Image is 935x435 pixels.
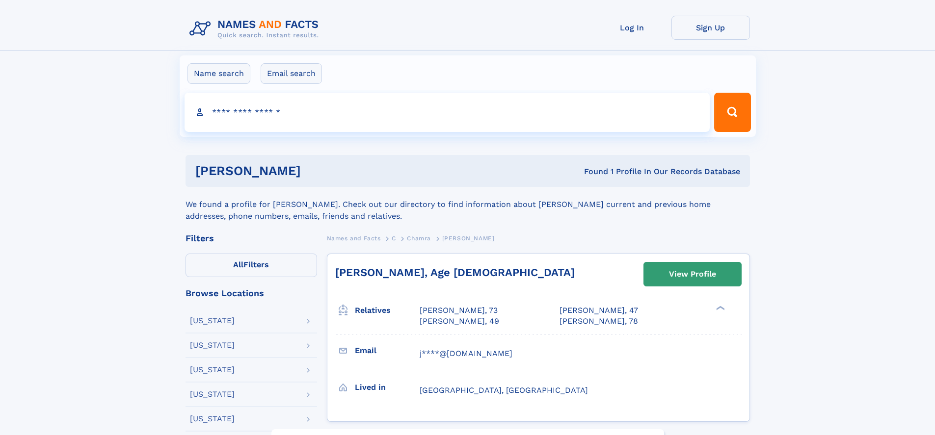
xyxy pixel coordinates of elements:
div: View Profile [669,263,716,285]
span: C [392,235,396,242]
a: [PERSON_NAME], 49 [420,316,499,327]
div: Browse Locations [186,289,317,298]
input: search input [185,93,710,132]
h1: [PERSON_NAME] [195,165,443,177]
label: Name search [187,63,250,84]
label: Email search [261,63,322,84]
div: ❯ [714,305,725,311]
h3: Relatives [355,302,420,319]
span: All [233,260,243,269]
div: Found 1 Profile In Our Records Database [442,166,740,177]
div: [US_STATE] [190,415,235,423]
a: Log In [593,16,671,40]
div: [US_STATE] [190,341,235,349]
div: We found a profile for [PERSON_NAME]. Check out our directory to find information about [PERSON_N... [186,187,750,222]
div: Filters [186,234,317,243]
a: [PERSON_NAME], 47 [560,305,638,316]
a: C [392,232,396,244]
a: View Profile [644,262,741,286]
a: [PERSON_NAME], 78 [560,316,638,327]
div: [US_STATE] [190,390,235,398]
div: [US_STATE] [190,366,235,374]
img: Logo Names and Facts [186,16,327,42]
h3: Email [355,342,420,359]
span: [PERSON_NAME] [442,235,495,242]
h3: Lived in [355,379,420,396]
div: [US_STATE] [190,317,235,325]
a: [PERSON_NAME], Age [DEMOGRAPHIC_DATA] [335,266,575,279]
span: Chamra [407,235,431,242]
a: [PERSON_NAME], 73 [420,305,498,316]
a: Sign Up [671,16,750,40]
label: Filters [186,254,317,277]
span: [GEOGRAPHIC_DATA], [GEOGRAPHIC_DATA] [420,385,588,395]
a: Chamra [407,232,431,244]
button: Search Button [714,93,750,132]
a: Names and Facts [327,232,381,244]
